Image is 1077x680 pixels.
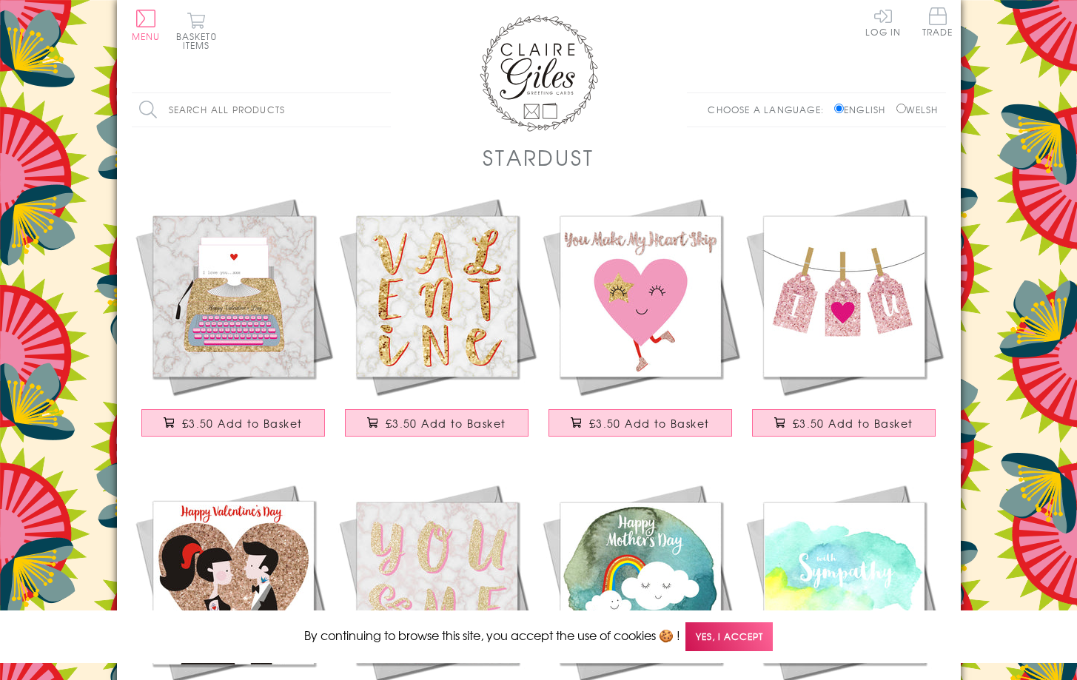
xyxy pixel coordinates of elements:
[834,104,844,113] input: English
[539,195,742,398] img: Valentine's Day Card, Love Heart, You Make My Heart Skip
[376,93,391,127] input: Search
[345,409,529,437] button: £3.50 Add to Basket
[834,103,893,116] label: English
[548,409,732,437] button: £3.50 Add to Basket
[922,7,953,39] a: Trade
[335,195,539,451] a: Valentine's Day Card, Marble background, Valentine £3.50 Add to Basket
[335,195,539,398] img: Valentine's Day Card, Marble background, Valentine
[132,10,161,41] button: Menu
[589,416,710,431] span: £3.50 Add to Basket
[865,7,901,36] a: Log In
[896,103,939,116] label: Welsh
[386,416,506,431] span: £3.50 Add to Basket
[483,142,594,172] h1: Stardust
[708,103,831,116] p: Choose a language:
[132,93,391,127] input: Search all products
[132,195,335,451] a: Valentine's Day Card, Typewriter, I love you £3.50 Add to Basket
[141,409,325,437] button: £3.50 Add to Basket
[793,416,913,431] span: £3.50 Add to Basket
[480,15,598,132] img: Claire Giles Greetings Cards
[539,195,742,451] a: Valentine's Day Card, Love Heart, You Make My Heart Skip £3.50 Add to Basket
[176,12,217,50] button: Basket0 items
[685,622,773,651] span: Yes, I accept
[742,195,946,398] img: Valentine's Day Card, Pegs - Love You, I 'Heart' You
[922,7,953,36] span: Trade
[132,30,161,43] span: Menu
[752,409,936,437] button: £3.50 Add to Basket
[896,104,906,113] input: Welsh
[183,30,217,52] span: 0 items
[182,416,303,431] span: £3.50 Add to Basket
[742,195,946,451] a: Valentine's Day Card, Pegs - Love You, I 'Heart' You £3.50 Add to Basket
[132,195,335,398] img: Valentine's Day Card, Typewriter, I love you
